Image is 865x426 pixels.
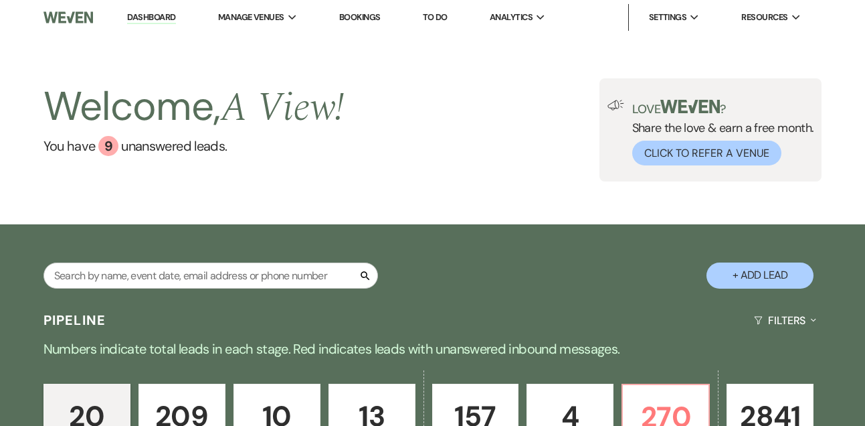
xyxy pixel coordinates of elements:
[490,11,533,24] span: Analytics
[423,11,448,23] a: To Do
[632,100,814,115] p: Love ?
[660,100,720,113] img: weven-logo-green.svg
[43,136,344,156] a: You have 9 unanswered leads.
[706,263,813,289] button: + Add Lead
[632,141,781,165] button: Click to Refer a Venue
[221,77,345,139] span: A View !
[127,11,175,24] a: Dashboard
[43,78,344,136] h2: Welcome,
[43,3,93,31] img: Weven Logo
[624,100,814,165] div: Share the love & earn a free month.
[43,263,378,289] input: Search by name, event date, email address or phone number
[607,100,624,111] img: loud-speaker-illustration.svg
[339,11,381,23] a: Bookings
[43,311,106,330] h3: Pipeline
[649,11,687,24] span: Settings
[741,11,787,24] span: Resources
[218,11,284,24] span: Manage Venues
[749,303,822,338] button: Filters
[98,136,118,156] div: 9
